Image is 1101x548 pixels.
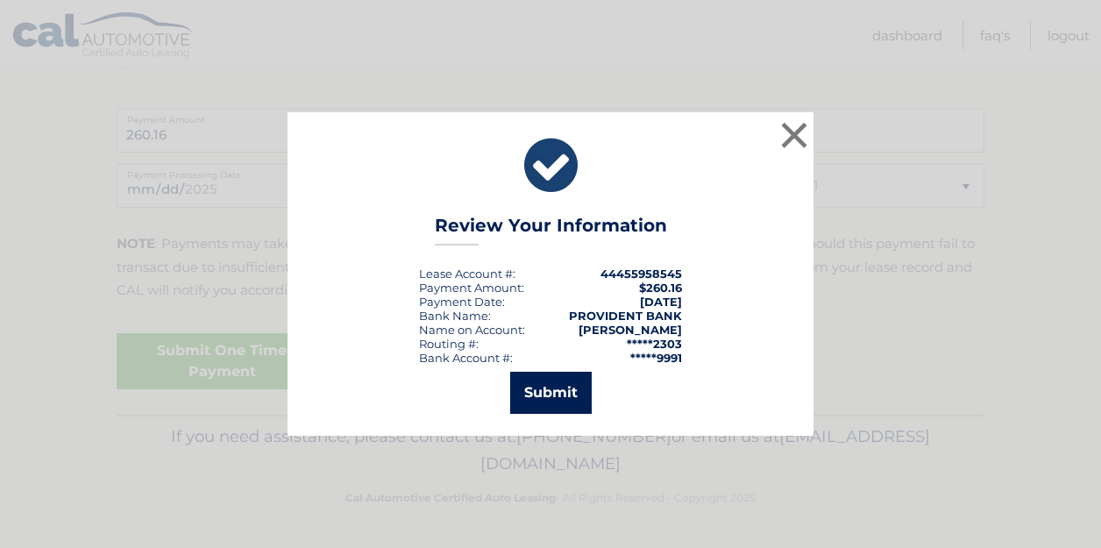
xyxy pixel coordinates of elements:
h3: Review Your Information [435,215,667,246]
div: Routing #: [419,337,479,351]
span: $260.16 [639,281,682,295]
div: Bank Account #: [419,351,513,365]
strong: [PERSON_NAME] [579,323,682,337]
button: × [777,117,812,153]
div: Name on Account: [419,323,525,337]
div: Lease Account #: [419,267,515,281]
span: [DATE] [640,295,682,309]
strong: 44455958545 [600,267,682,281]
span: Payment Date [419,295,502,309]
strong: PROVIDENT BANK [569,309,682,323]
div: Payment Amount: [419,281,524,295]
button: Submit [510,372,592,414]
div: Bank Name: [419,309,491,323]
div: : [419,295,505,309]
